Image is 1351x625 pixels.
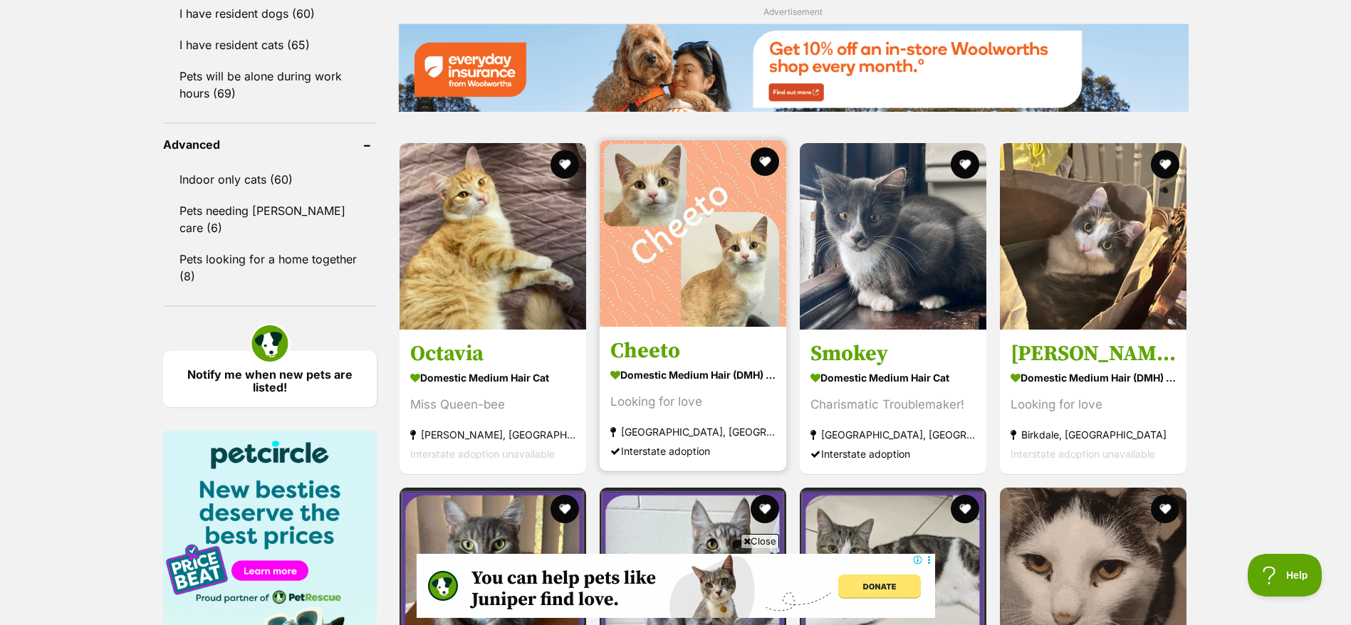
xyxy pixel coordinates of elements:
[610,364,776,385] strong: Domestic Medium Hair (DMH) Cat
[163,30,377,60] a: I have resident cats (65)
[751,147,779,176] button: favourite
[1152,150,1180,179] button: favourite
[410,340,575,367] h3: Octavia
[417,554,935,618] iframe: Advertisement
[1000,330,1186,474] a: [PERSON_NAME] Domestic Medium Hair (DMH) Cat Looking for love Birkdale, [GEOGRAPHIC_DATA] Interst...
[398,23,1189,111] img: Everyday Insurance promotional banner
[163,351,377,407] a: Notify me when new pets are listed!
[600,140,786,327] img: Cheeto - Domestic Medium Hair (DMH) Cat
[810,425,976,444] strong: [GEOGRAPHIC_DATA], [GEOGRAPHIC_DATA]
[410,448,555,460] span: Interstate adoption unavailable
[400,143,586,330] img: Octavia - Domestic Medium Hair Cat
[610,422,776,441] strong: [GEOGRAPHIC_DATA], [GEOGRAPHIC_DATA]
[951,495,979,523] button: favourite
[400,330,586,474] a: Octavia Domestic Medium Hair Cat Miss Queen-bee [PERSON_NAME], [GEOGRAPHIC_DATA] Interstate adopt...
[410,367,575,388] strong: Domestic Medium Hair Cat
[1011,448,1155,460] span: Interstate adoption unavailable
[1011,340,1176,367] h3: [PERSON_NAME]
[551,495,579,523] button: favourite
[551,150,579,179] button: favourite
[1011,425,1176,444] strong: Birkdale, [GEOGRAPHIC_DATA]
[741,534,779,548] span: Close
[951,150,979,179] button: favourite
[163,138,377,151] header: Advanced
[810,395,976,414] div: Charismatic Troublemaker!
[610,392,776,411] div: Looking for love
[1011,367,1176,388] strong: Domestic Medium Hair (DMH) Cat
[1011,395,1176,414] div: Looking for love
[751,495,779,523] button: favourite
[810,367,976,388] strong: Domestic Medium Hair Cat
[163,196,377,243] a: Pets needing [PERSON_NAME] care (6)
[610,441,776,461] div: Interstate adoption
[1000,143,1186,330] img: Zoe - Domestic Medium Hair (DMH) Cat
[398,23,1189,114] a: Everyday Insurance promotional banner
[163,164,377,194] a: Indoor only cats (60)
[1248,554,1323,597] iframe: Help Scout Beacon - Open
[810,340,976,367] h3: Smokey
[800,330,986,474] a: Smokey Domestic Medium Hair Cat Charismatic Troublemaker! [GEOGRAPHIC_DATA], [GEOGRAPHIC_DATA] In...
[763,6,823,17] span: Advertisement
[800,143,986,330] img: Smokey - Domestic Medium Hair Cat
[1152,495,1180,523] button: favourite
[410,425,575,444] strong: [PERSON_NAME], [GEOGRAPHIC_DATA]
[600,327,786,471] a: Cheeto Domestic Medium Hair (DMH) Cat Looking for love [GEOGRAPHIC_DATA], [GEOGRAPHIC_DATA] Inter...
[410,395,575,414] div: Miss Queen-bee
[810,444,976,463] div: Interstate adoption
[163,244,377,291] a: Pets looking for a home together (8)
[610,337,776,364] h3: Cheeto
[163,61,377,108] a: Pets will be alone during work hours (69)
